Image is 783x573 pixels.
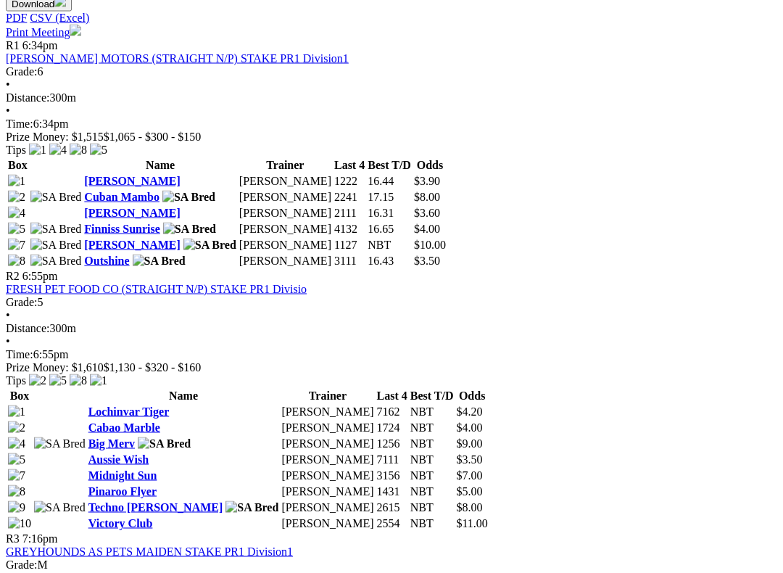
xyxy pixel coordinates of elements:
a: Aussie Wish [88,453,149,466]
span: • [6,335,10,347]
td: [PERSON_NAME] [281,485,374,499]
a: Techno [PERSON_NAME] [88,501,223,514]
div: Prize Money: $1,610 [6,361,777,374]
img: SA Bred [30,223,82,236]
span: $4.00 [414,223,440,235]
td: 1431 [376,485,408,499]
a: [PERSON_NAME] [84,175,180,187]
span: $4.00 [456,421,482,434]
td: NBT [367,238,412,252]
span: $10.00 [414,239,446,251]
span: $9.00 [456,437,482,450]
span: 6:34pm [22,39,58,51]
img: 7 [8,239,25,252]
span: $3.60 [414,207,440,219]
td: [PERSON_NAME] [281,437,374,451]
img: 8 [70,144,87,157]
td: 7111 [376,453,408,467]
a: Lochinvar Tiger [88,405,170,418]
img: SA Bred [30,191,82,204]
img: 1 [8,405,25,419]
span: Distance: [6,322,49,334]
span: Tips [6,144,26,156]
span: • [6,309,10,321]
a: Victory Club [88,517,153,529]
img: SA Bred [225,501,278,514]
td: 16.31 [367,206,412,220]
th: Last 4 [376,389,408,403]
td: NBT [410,453,455,467]
img: SA Bred [30,255,82,268]
span: $3.50 [414,255,440,267]
th: Trainer [281,389,374,403]
div: 300m [6,91,777,104]
a: PDF [6,12,27,24]
td: [PERSON_NAME] [239,190,332,205]
span: Tips [6,374,26,387]
img: SA Bred [30,239,82,252]
span: $8.00 [414,191,440,203]
th: Trainer [239,158,332,173]
td: 2111 [333,206,365,220]
div: Download [6,12,777,25]
div: 5 [6,296,777,309]
span: $1,130 - $320 - $160 [104,361,202,374]
td: 16.65 [367,222,412,236]
img: SA Bred [163,223,216,236]
img: SA Bred [138,437,191,450]
td: NBT [410,421,455,435]
td: [PERSON_NAME] [281,469,374,483]
img: 1 [90,374,107,387]
td: NBT [410,485,455,499]
td: [PERSON_NAME] [239,238,332,252]
td: 2554 [376,516,408,531]
td: NBT [410,516,455,531]
td: 2615 [376,500,408,515]
a: Big Merv [88,437,135,450]
th: Name [88,389,280,403]
td: [PERSON_NAME] [239,254,332,268]
img: 4 [8,437,25,450]
a: [PERSON_NAME] [84,207,180,219]
td: 3111 [333,254,365,268]
img: 2 [8,191,25,204]
img: 5 [90,144,107,157]
td: [PERSON_NAME] [239,206,332,220]
span: $3.90 [414,175,440,187]
span: Box [10,389,30,402]
span: R2 [6,270,20,282]
a: Finniss Sunrise [84,223,159,235]
span: R1 [6,39,20,51]
td: 3156 [376,469,408,483]
td: 16.43 [367,254,412,268]
th: Best T/D [410,389,455,403]
span: 7:16pm [22,532,58,545]
a: FRESH PET FOOD CO (STRAIGHT N/P) STAKE PR1 Divisio [6,283,307,295]
span: Time: [6,118,33,130]
span: $1,065 - $300 - $150 [104,131,202,143]
a: CSV (Excel) [30,12,89,24]
span: R3 [6,532,20,545]
td: [PERSON_NAME] [239,222,332,236]
div: Prize Money: $1,515 [6,131,777,144]
span: Box [8,159,28,171]
span: • [6,78,10,91]
a: Outshine [84,255,129,267]
span: $3.50 [456,453,482,466]
th: Last 4 [333,158,365,173]
img: SA Bred [183,239,236,252]
td: 2241 [333,190,365,205]
img: 1 [29,144,46,157]
span: Time: [6,348,33,360]
a: GREYHOUNDS AS PETS MAIDEN STAKE PR1 Division1 [6,545,293,558]
span: Distance: [6,91,49,104]
span: $5.00 [456,485,482,498]
img: 8 [8,255,25,268]
div: 6:55pm [6,348,777,361]
span: $11.00 [456,517,487,529]
span: 6:55pm [22,270,58,282]
img: SA Bred [34,437,86,450]
td: [PERSON_NAME] [281,421,374,435]
td: [PERSON_NAME] [281,405,374,419]
img: SA Bred [162,191,215,204]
